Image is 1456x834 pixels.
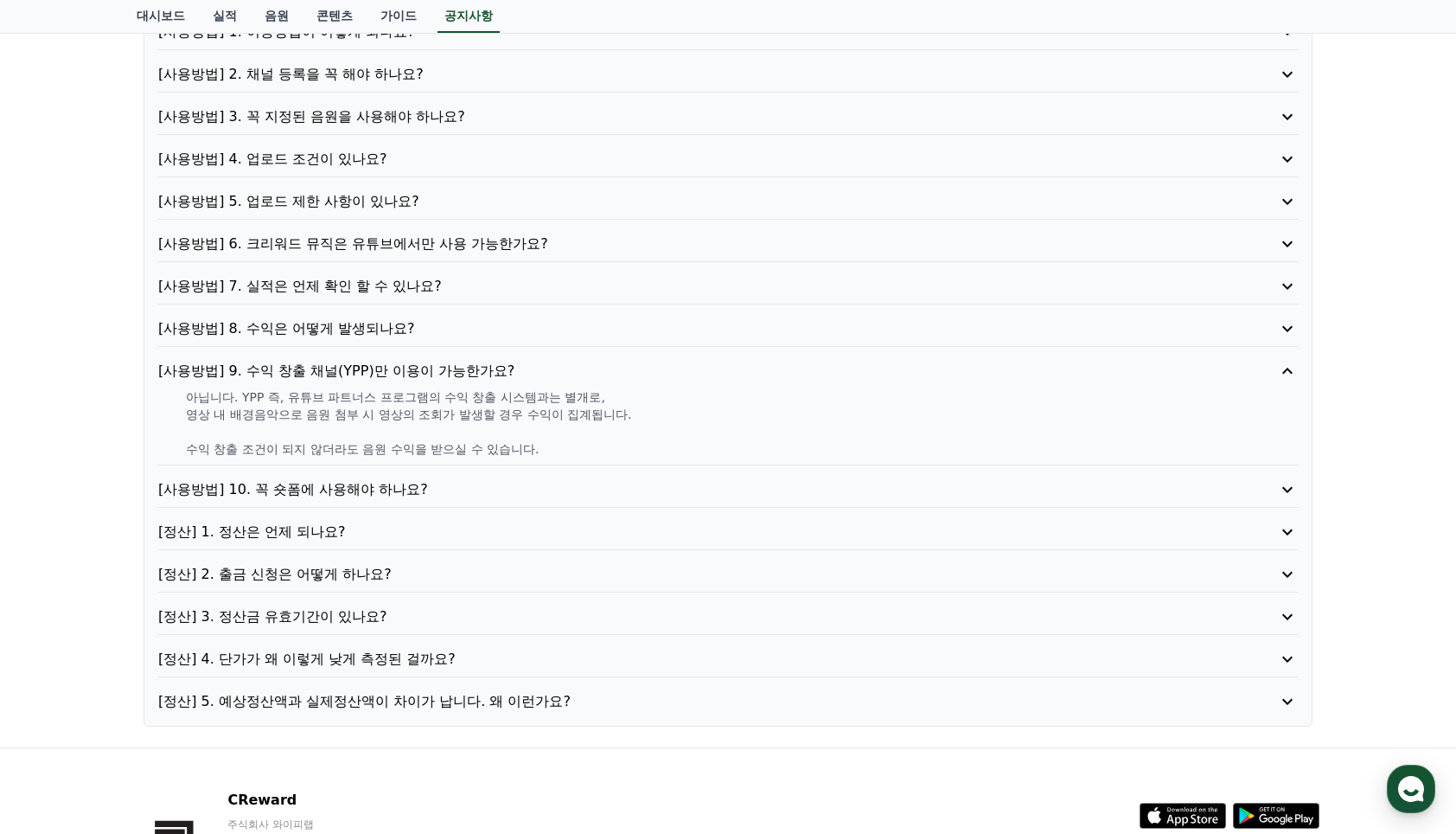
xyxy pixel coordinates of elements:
p: [사용방법] 6. 크리워드 뮤직은 유튜브에서만 사용 가능한가요? [158,234,1207,254]
p: [정산] 1. 정산은 언제 되나요? [158,522,1207,542]
span: 설정 [267,574,288,588]
button: [사용방법] 10. 꼭 숏폼에 사용해야 하나요? [158,479,1298,500]
a: 홈 [5,549,114,592]
button: [사용방법] 7. 실적은 언제 확인 할 수 있나요? [158,276,1298,297]
p: 수익 창출 조건이 되지 않더라도 음원 수익을 받으실 수 있습니다. [186,440,1298,458]
button: [정산] 5. 예상정산액과 실제정산액이 차이가 납니다. 왜 이런가요? [158,691,1298,712]
button: [사용방법] 6. 크리워드 뮤직은 유튜브에서만 사용 가능한가요? [158,234,1298,254]
button: [사용방법] 5. 업로드 제한 사항이 있나요? [158,191,1298,212]
p: [사용방법] 8. 수익은 어떻게 발생되나요? [158,318,1207,339]
button: [사용방법] 4. 업로드 조건이 있나요? [158,149,1298,170]
p: [정산] 2. 출금 신청은 어떻게 하나요? [158,564,1207,585]
button: [사용방법] 8. 수익은 어떻게 발생되나요? [158,318,1298,339]
a: 설정 [223,549,332,592]
p: [사용방법] 4. 업로드 조건이 있나요? [158,149,1207,170]
button: [사용방법] 2. 채널 등록을 꼭 해야 하나요? [158,64,1298,85]
button: [정산] 3. 정산금 유효기간이 있나요? [158,606,1298,627]
p: 주식회사 와이피랩 [227,818,438,831]
span: 홈 [54,574,65,588]
button: [사용방법] 9. 수익 창출 채널(YPP)만 이용이 가능한가요? [158,361,1298,382]
p: [사용방법] 7. 실적은 언제 확인 할 수 있나요? [158,276,1207,297]
p: [사용방법] 9. 수익 창출 채널(YPP)만 이용이 가능한가요? [158,361,1207,382]
button: [정산] 1. 정산은 언제 되나요? [158,522,1298,542]
span: 대화 [158,575,179,589]
p: [정산] 5. 예상정산액과 실제정산액이 차이가 납니다. 왜 이런가요? [158,691,1207,712]
p: [정산] 3. 정산금 유효기간이 있나요? [158,606,1207,627]
p: [사용방법] 10. 꼭 숏폼에 사용해야 하나요? [158,479,1207,500]
p: 아닙니다. YPP 즉, 유튜브 파트너스 프로그램의 수익 창출 시스템과는 별개로, [186,388,1298,406]
button: [정산] 2. 출금 신청은 어떻게 하나요? [158,564,1298,585]
p: 영상 내 배경음악으로 음원 첨부 시 영상의 조회가 발생할 경우 수익이 집계됩니다. [186,406,1298,423]
p: CReward [227,790,438,811]
p: [사용방법] 5. 업로드 제한 사항이 있나요? [158,191,1207,212]
p: [사용방법] 3. 꼭 지정된 음원을 사용해야 하나요? [158,106,1207,127]
a: 대화 [114,549,223,592]
button: [정산] 4. 단가가 왜 이렇게 낮게 측정된 걸까요? [158,649,1298,670]
button: [사용방법] 3. 꼭 지정된 음원을 사용해야 하나요? [158,106,1298,127]
p: [사용방법] 2. 채널 등록을 꼭 해야 하나요? [158,64,1207,85]
p: [정산] 4. 단가가 왜 이렇게 낮게 측정된 걸까요? [158,649,1207,670]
